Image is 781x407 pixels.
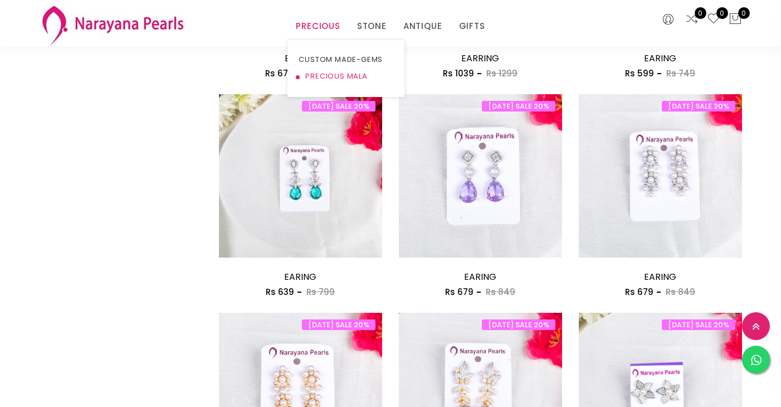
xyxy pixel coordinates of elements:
a: CUSTOM MADE-GEMS [299,51,393,68]
a: 0 [685,12,699,27]
span: Rs 679 [445,286,474,298]
span: Rs 679 [265,67,294,79]
span: Rs 849 [666,286,695,298]
a: STONE [357,18,387,35]
span: Rs 849 [486,286,515,298]
a: EARRING [461,52,499,65]
a: GIFTS [459,18,485,35]
span: Rs 749 [666,67,695,79]
a: EARING [644,52,676,65]
a: EARING [284,270,316,283]
a: PRECIOUS MALA [299,68,393,85]
span: [DATE] SALE 20% [662,101,735,112]
button: 0 [729,12,742,27]
span: Rs 1299 [486,67,518,79]
span: [DATE] SALE 20% [302,101,375,112]
span: [DATE] SALE 20% [662,319,735,330]
span: Rs 639 [266,286,294,298]
span: 0 [738,7,750,19]
span: [DATE] SALE 20% [482,319,555,330]
span: 0 [716,7,728,19]
span: 0 [695,7,706,19]
span: Rs 679 [625,286,653,298]
a: PRECIOUS [296,18,340,35]
span: Rs 599 [625,67,654,79]
a: 0 [707,12,720,27]
span: [DATE] SALE 20% [482,101,555,112]
span: [DATE] SALE 20% [302,319,375,330]
a: EARING [644,270,676,283]
a: EARING [464,270,496,283]
a: ANTIQUE [403,18,442,35]
a: Earring [285,52,316,65]
span: Rs 799 [306,286,335,298]
span: Rs 1039 [443,67,474,79]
